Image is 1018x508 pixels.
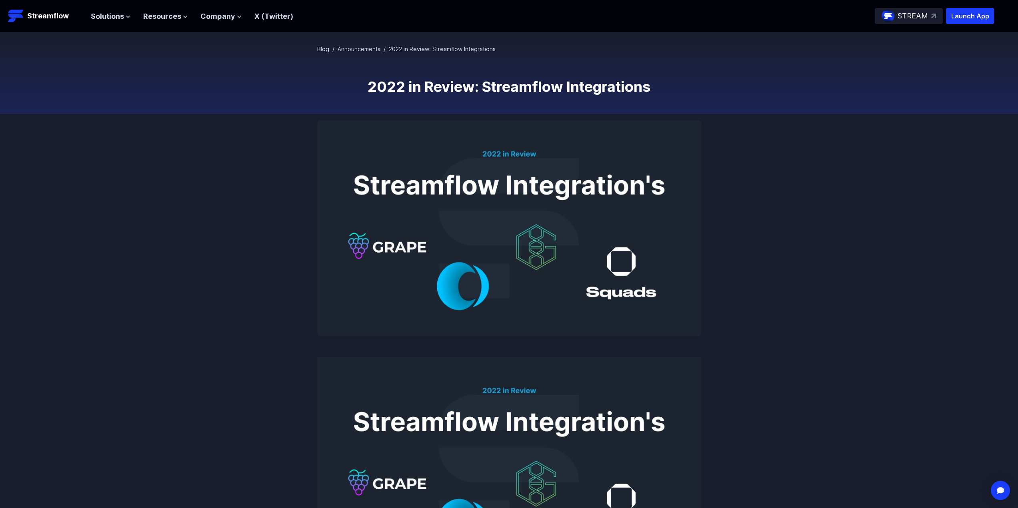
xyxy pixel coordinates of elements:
[254,12,293,20] a: X (Twitter)
[143,11,181,22] span: Resources
[875,8,943,24] a: STREAM
[143,11,188,22] button: Resources
[317,46,329,52] a: Blog
[27,10,69,22] p: Streamflow
[8,8,83,24] a: Streamflow
[317,120,701,336] img: 2022 in Review: Streamflow Integrations
[332,46,334,52] span: /
[384,46,386,52] span: /
[946,8,994,24] button: Launch App
[91,11,124,22] span: Solutions
[200,11,242,22] button: Company
[882,10,894,22] img: streamflow-logo-circle.png
[931,14,936,18] img: top-right-arrow.svg
[200,11,235,22] span: Company
[991,481,1010,500] div: Open Intercom Messenger
[8,8,24,24] img: Streamflow Logo
[317,79,701,95] h1: 2022 in Review: Streamflow Integrations
[389,46,496,52] span: 2022 in Review: Streamflow Integrations
[898,10,928,22] p: STREAM
[91,11,130,22] button: Solutions
[338,46,380,52] a: Announcements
